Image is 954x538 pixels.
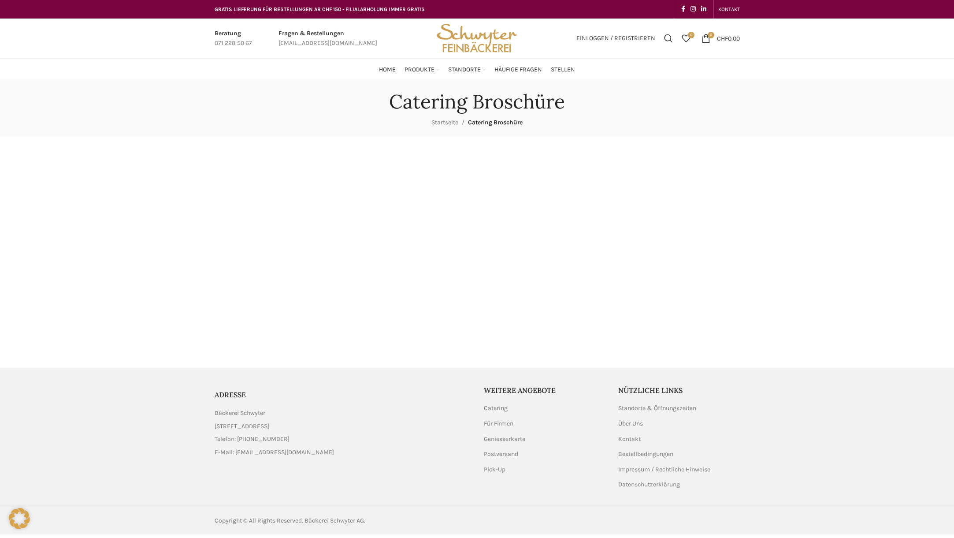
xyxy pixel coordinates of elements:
a: Infobox link [278,29,377,49]
span: 0 [688,32,694,38]
a: Postversand [484,450,519,459]
a: Häufige Fragen [494,61,542,78]
a: Catering [484,404,509,413]
span: Home [379,66,396,74]
span: Stellen [551,66,575,74]
bdi: 0.00 [717,34,740,42]
h5: Nützliche Links [618,385,740,395]
span: [STREET_ADDRESS] [215,422,269,431]
span: Standorte [448,66,481,74]
span: Einloggen / Registrieren [576,35,655,41]
a: Über Uns [618,419,644,428]
a: Für Firmen [484,419,514,428]
a: Geniesserkarte [484,435,526,444]
span: Bäckerei Schwyter [215,408,265,418]
div: Copyright © All Rights Reserved. Bäckerei Schwyter AG. [215,516,473,526]
span: ADRESSE [215,390,246,399]
a: Produkte [405,61,439,78]
a: Linkedin social link [698,3,709,15]
span: KONTAKT [718,6,740,12]
a: Impressum / Rechtliche Hinweise [618,465,711,474]
a: Site logo [434,34,520,41]
a: List item link [215,448,471,457]
a: Bestellbedingungen [618,450,674,459]
a: Facebook social link [679,3,688,15]
span: Catering Broschüre [468,119,523,126]
a: Datenschutzerklärung [618,480,681,489]
a: Standorte [448,61,486,78]
div: Main navigation [210,61,744,78]
a: List item link [215,434,471,444]
a: Startseite [431,119,458,126]
a: Pick-Up [484,465,506,474]
a: Suchen [660,30,677,47]
span: Produkte [405,66,434,74]
a: 0 CHF0.00 [697,30,744,47]
div: Meine Wunschliste [677,30,695,47]
a: 0 [677,30,695,47]
a: Standorte & Öffnungszeiten [618,404,697,413]
img: Bäckerei Schwyter [434,19,520,58]
div: Secondary navigation [714,0,744,18]
span: CHF [717,34,728,42]
h1: Catering Broschüre [389,90,565,113]
a: Home [379,61,396,78]
a: KONTAKT [718,0,740,18]
a: Instagram social link [688,3,698,15]
span: Häufige Fragen [494,66,542,74]
a: Stellen [551,61,575,78]
a: Einloggen / Registrieren [572,30,660,47]
a: Infobox link [215,29,252,49]
a: Kontakt [618,435,642,444]
span: GRATIS LIEFERUNG FÜR BESTELLUNGEN AB CHF 150 - FILIALABHOLUNG IMMER GRATIS [215,6,425,12]
h5: Weitere Angebote [484,385,605,395]
span: 0 [708,32,714,38]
